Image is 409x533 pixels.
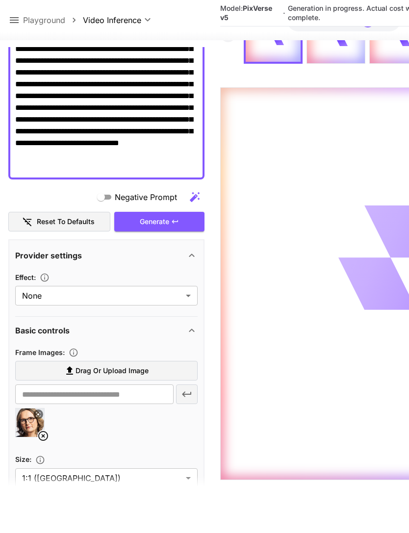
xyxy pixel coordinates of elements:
span: Model: [220,4,272,22]
nav: breadcrumb [23,14,83,26]
span: None [22,290,182,302]
p: Basic controls [15,325,70,336]
label: Drag or upload image [15,361,198,381]
button: Adjust the dimensions of the generated image by specifying its width and height in pixels, or sel... [31,455,49,465]
button: Reset to defaults [8,212,110,232]
button: Upload frame images. [65,348,82,357]
span: Size : [15,455,31,463]
p: Provider settings [15,250,82,261]
div: Basic controls [15,319,198,342]
b: PixVerse v5 [220,4,272,22]
a: Playground [23,14,65,26]
span: Drag or upload image [76,365,149,377]
p: · [283,7,285,19]
span: Frame Images : [15,348,65,356]
div: Provider settings [15,244,198,267]
span: 1:1 ([GEOGRAPHIC_DATA]) [22,472,182,484]
span: Negative Prompt [115,191,177,203]
span: Effect : [15,273,36,281]
span: Video Inference [83,14,141,26]
button: Generate [114,212,204,232]
span: Generate [140,216,169,228]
